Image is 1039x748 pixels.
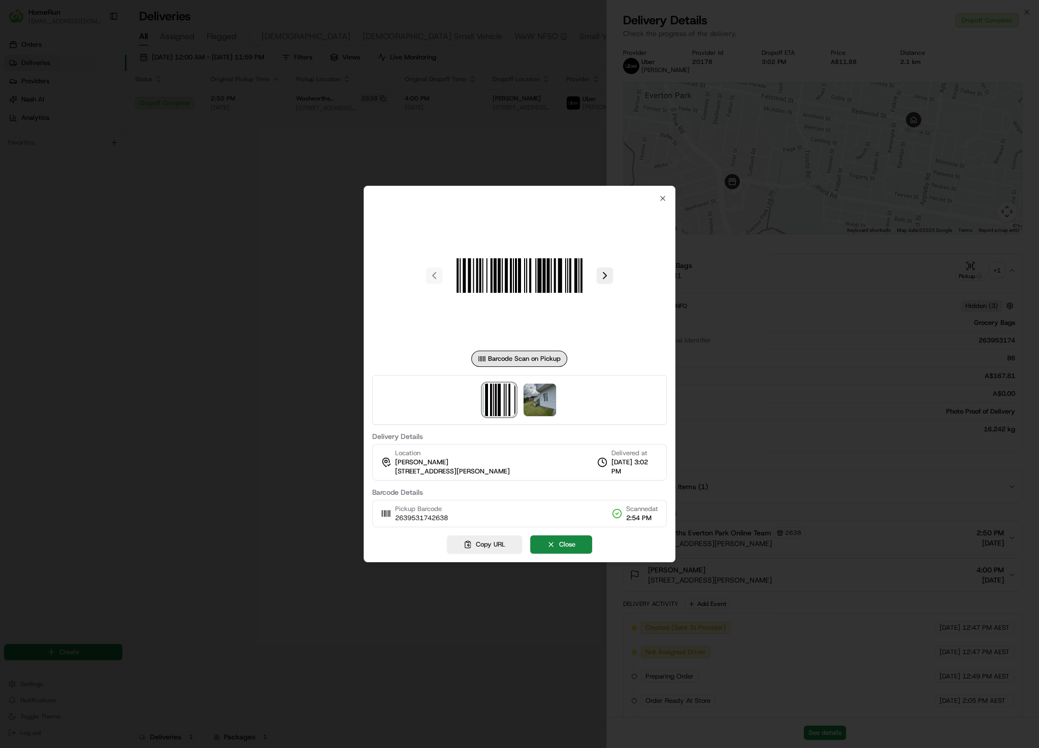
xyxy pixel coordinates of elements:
[626,514,658,523] span: 2:54 PM
[395,458,448,467] span: [PERSON_NAME]
[372,489,667,496] label: Barcode Details
[447,535,522,554] button: Copy URL
[483,384,515,416] img: barcode_scan_on_pickup image
[626,504,658,514] span: Scanned at
[446,202,593,349] img: barcode_scan_on_pickup image
[524,384,556,416] img: photo_proof_of_delivery image
[395,504,448,514] span: Pickup Barcode
[395,467,510,476] span: [STREET_ADDRESS][PERSON_NAME]
[530,535,592,554] button: Close
[395,514,448,523] span: 2639531742638
[395,449,420,458] span: Location
[372,433,667,440] label: Delivery Details
[611,458,658,476] span: [DATE] 3:02 PM
[611,449,658,458] span: Delivered at
[471,351,567,367] div: Barcode Scan on Pickup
